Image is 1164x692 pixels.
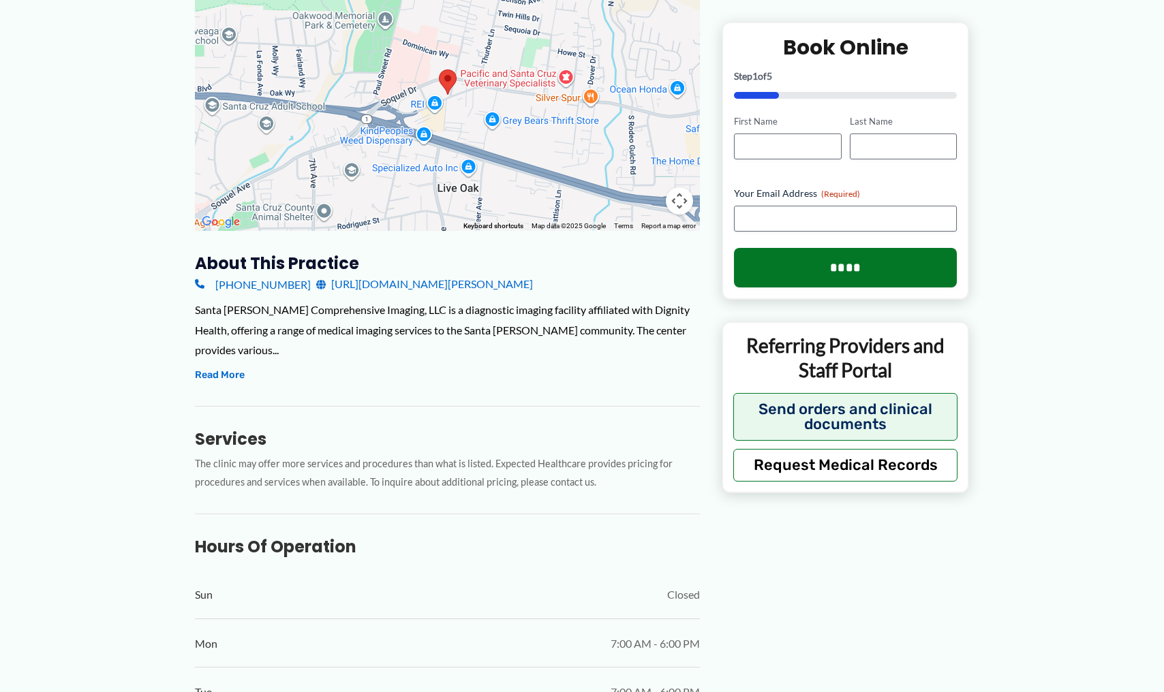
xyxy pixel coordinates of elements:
h3: Services [195,428,700,450]
a: [PHONE_NUMBER] [195,274,311,294]
button: Send orders and clinical documents [733,392,958,440]
h3: About this practice [195,253,700,274]
label: First Name [734,115,841,128]
span: Mon [195,633,217,654]
button: Map camera controls [666,187,693,215]
p: Step of [734,72,957,81]
span: 7:00 AM - 6:00 PM [611,633,700,654]
span: Closed [667,584,700,605]
a: Report a map error [641,222,696,230]
img: Google [198,213,243,231]
span: 5 [767,70,772,82]
p: The clinic may offer more services and procedures than what is listed. Expected Healthcare provid... [195,455,700,492]
span: (Required) [821,189,860,199]
p: Referring Providers and Staff Portal [733,333,958,383]
span: Map data ©2025 Google [532,222,606,230]
h3: Hours of Operation [195,536,700,557]
label: Last Name [850,115,957,128]
span: 1 [752,70,758,82]
a: [URL][DOMAIN_NAME][PERSON_NAME] [316,274,533,294]
button: Request Medical Records [733,448,958,481]
h2: Book Online [734,34,957,61]
span: Sun [195,584,213,605]
a: Terms (opens in new tab) [614,222,633,230]
button: Keyboard shortcuts [463,221,523,231]
button: Read More [195,367,245,383]
label: Your Email Address [734,187,957,200]
a: Open this area in Google Maps (opens a new window) [198,213,243,231]
div: Santa [PERSON_NAME] Comprehensive Imaging, LLC is a diagnostic imaging facility affiliated with D... [195,300,700,360]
